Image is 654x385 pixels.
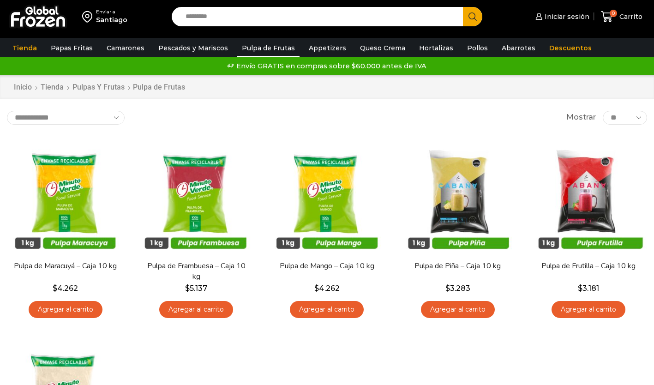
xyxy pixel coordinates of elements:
span: $ [53,284,57,293]
bdi: 4.262 [53,284,78,293]
img: address-field-icon.svg [82,9,96,24]
h1: Pulpa de Frutas [133,83,185,91]
button: Search button [463,7,482,26]
span: $ [185,284,190,293]
a: Agregar al carrito: “Pulpa de Mango - Caja 10 kg” [290,301,364,318]
a: Iniciar sesión [533,7,589,26]
a: Tienda [8,39,42,57]
a: Hortalizas [414,39,458,57]
select: Pedido de la tienda [7,111,125,125]
span: Iniciar sesión [542,12,589,21]
div: Enviar a [96,9,127,15]
a: 0 Carrito [599,6,645,28]
span: $ [314,284,319,293]
a: Pulpa de Frutilla – Caja 10 kg [536,261,641,271]
a: Agregar al carrito: “Pulpa de Piña - Caja 10 kg” [421,301,495,318]
bdi: 4.262 [314,284,340,293]
a: Camarones [102,39,149,57]
span: $ [445,284,450,293]
span: 0 [610,10,617,17]
a: Pulpa de Frutas [237,39,300,57]
a: Abarrotes [497,39,540,57]
a: Pulpa de Mango – Caja 10 kg [274,261,379,271]
a: Descuentos [545,39,596,57]
a: Pulpas y Frutas [72,82,125,93]
a: Pulpa de Maracuyá – Caja 10 kg [13,261,118,271]
span: Mostrar [566,112,596,123]
bdi: 3.283 [445,284,470,293]
bdi: 3.181 [578,284,599,293]
a: Queso Crema [355,39,410,57]
a: Agregar al carrito: “Pulpa de Maracuyá - Caja 10 kg” [29,301,102,318]
span: Carrito [617,12,642,21]
nav: Breadcrumb [13,82,185,93]
a: Pulpa de Frambuesa – Caja 10 kg [144,261,249,282]
a: Pulpa de Piña – Caja 10 kg [405,261,510,271]
bdi: 5.137 [185,284,207,293]
a: Pollos [462,39,492,57]
a: Pescados y Mariscos [154,39,233,57]
a: Inicio [13,82,32,93]
a: Appetizers [304,39,351,57]
a: Papas Fritas [46,39,97,57]
div: Santiago [96,15,127,24]
a: Agregar al carrito: “Pulpa de Frutilla - Caja 10 kg” [552,301,625,318]
a: Tienda [40,82,64,93]
span: $ [578,284,582,293]
a: Agregar al carrito: “Pulpa de Frambuesa - Caja 10 kg” [159,301,233,318]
